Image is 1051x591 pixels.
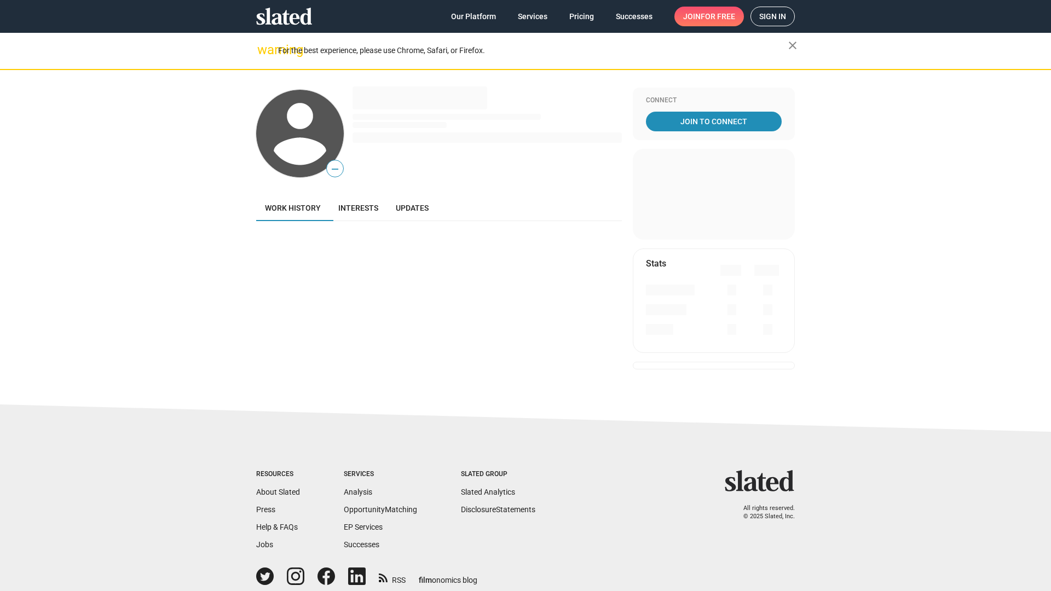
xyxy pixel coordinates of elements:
a: Pricing [561,7,603,26]
a: Our Platform [442,7,505,26]
mat-icon: warning [257,43,270,56]
a: About Slated [256,488,300,496]
span: Interests [338,204,378,212]
a: Services [509,7,556,26]
span: Successes [616,7,652,26]
span: Join [683,7,735,26]
span: Work history [265,204,321,212]
a: Jobs [256,540,273,549]
mat-icon: close [786,39,799,52]
a: Interests [330,195,387,221]
a: Successes [607,7,661,26]
a: filmonomics blog [419,566,477,586]
span: Pricing [569,7,594,26]
a: Analysis [344,488,372,496]
div: Slated Group [461,470,535,479]
a: Join To Connect [646,112,782,131]
a: Successes [344,540,379,549]
span: film [419,576,432,584]
span: Updates [396,204,429,212]
a: DisclosureStatements [461,505,535,514]
span: — [327,162,343,176]
span: Our Platform [451,7,496,26]
span: Sign in [759,7,786,26]
a: Help & FAQs [256,523,298,531]
a: EP Services [344,523,383,531]
span: Join To Connect [648,112,779,131]
mat-card-title: Stats [646,258,666,269]
div: For the best experience, please use Chrome, Safari, or Firefox. [278,43,788,58]
span: Services [518,7,547,26]
a: Updates [387,195,437,221]
a: Work history [256,195,330,221]
p: All rights reserved. © 2025 Slated, Inc. [732,505,795,520]
a: OpportunityMatching [344,505,417,514]
a: Joinfor free [674,7,744,26]
a: Sign in [750,7,795,26]
div: Connect [646,96,782,105]
a: RSS [379,569,406,586]
span: for free [701,7,735,26]
div: Resources [256,470,300,479]
a: Slated Analytics [461,488,515,496]
a: Press [256,505,275,514]
div: Services [344,470,417,479]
